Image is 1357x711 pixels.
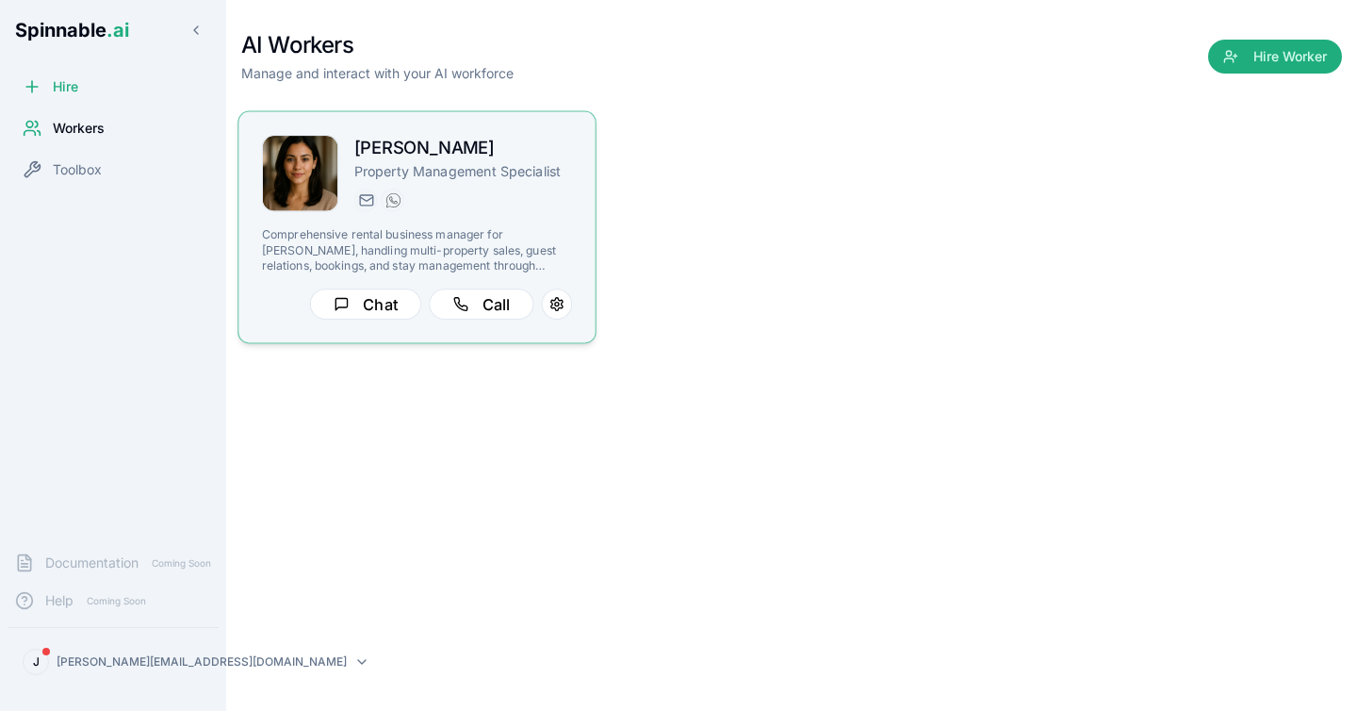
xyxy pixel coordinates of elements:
span: J [33,654,40,670]
button: Chat [310,289,421,320]
span: Hire [53,77,78,96]
p: [PERSON_NAME][EMAIL_ADDRESS][DOMAIN_NAME] [57,654,347,670]
span: Documentation [45,554,139,572]
span: Toolbox [53,160,102,179]
h2: [PERSON_NAME] [354,135,573,162]
span: Coming Soon [81,592,152,610]
img: WhatsApp [385,192,401,207]
button: WhatsApp [381,189,403,211]
img: Isabel Cabrera [263,136,338,211]
p: Manage and interact with your AI workforce [241,64,514,83]
p: Comprehensive rental business manager for [PERSON_NAME], handling multi-property sales, guest rel... [262,227,573,273]
p: Property Management Specialist [354,162,573,181]
button: Send email to isabel.cabrera@getspinnable.ai [354,189,377,211]
span: .ai [106,19,129,41]
span: Coming Soon [146,554,217,572]
a: Hire Worker [1208,49,1342,68]
span: Spinnable [15,19,129,41]
span: Help [45,591,74,610]
span: Workers [53,119,105,138]
button: Call [430,289,534,320]
h1: AI Workers [241,30,514,60]
button: Hire Worker [1208,40,1342,74]
button: J[PERSON_NAME][EMAIL_ADDRESS][DOMAIN_NAME] [15,643,211,681]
